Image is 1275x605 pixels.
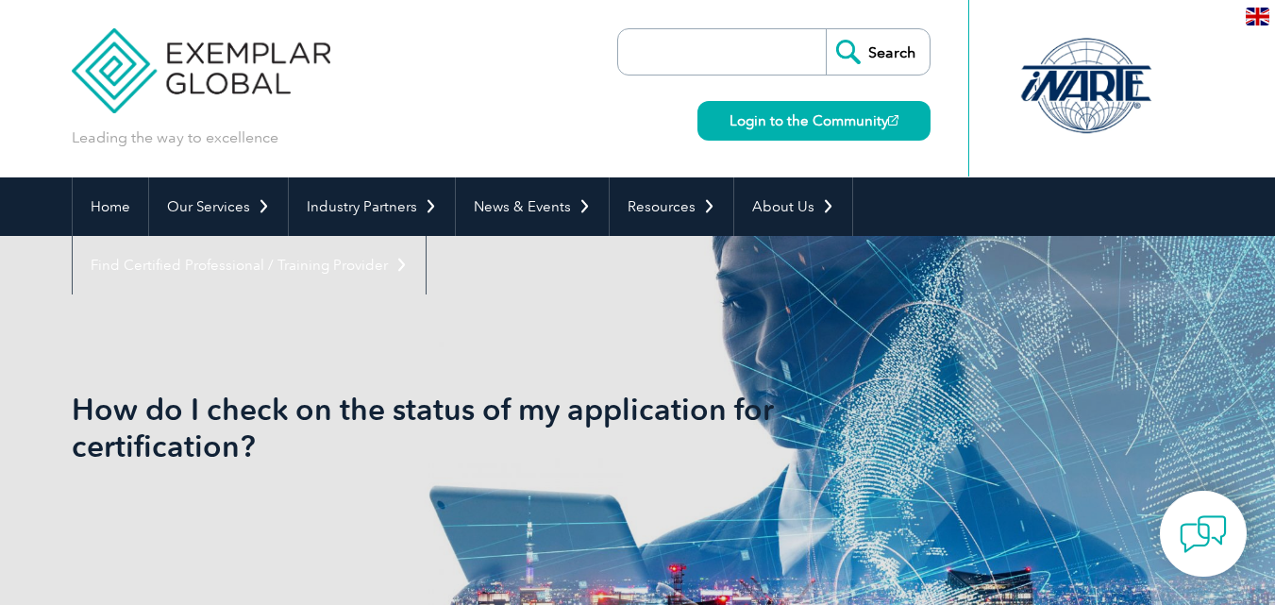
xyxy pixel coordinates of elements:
[734,177,852,236] a: About Us
[73,236,426,294] a: Find Certified Professional / Training Provider
[1180,511,1227,558] img: contact-chat.png
[826,29,930,75] input: Search
[456,177,609,236] a: News & Events
[73,177,148,236] a: Home
[888,115,898,126] img: open_square.png
[610,177,733,236] a: Resources
[72,127,278,148] p: Leading the way to excellence
[1246,8,1269,25] img: en
[289,177,455,236] a: Industry Partners
[149,177,288,236] a: Our Services
[697,101,931,141] a: Login to the Community
[72,391,797,464] h1: How do I check on the status of my application for certification?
